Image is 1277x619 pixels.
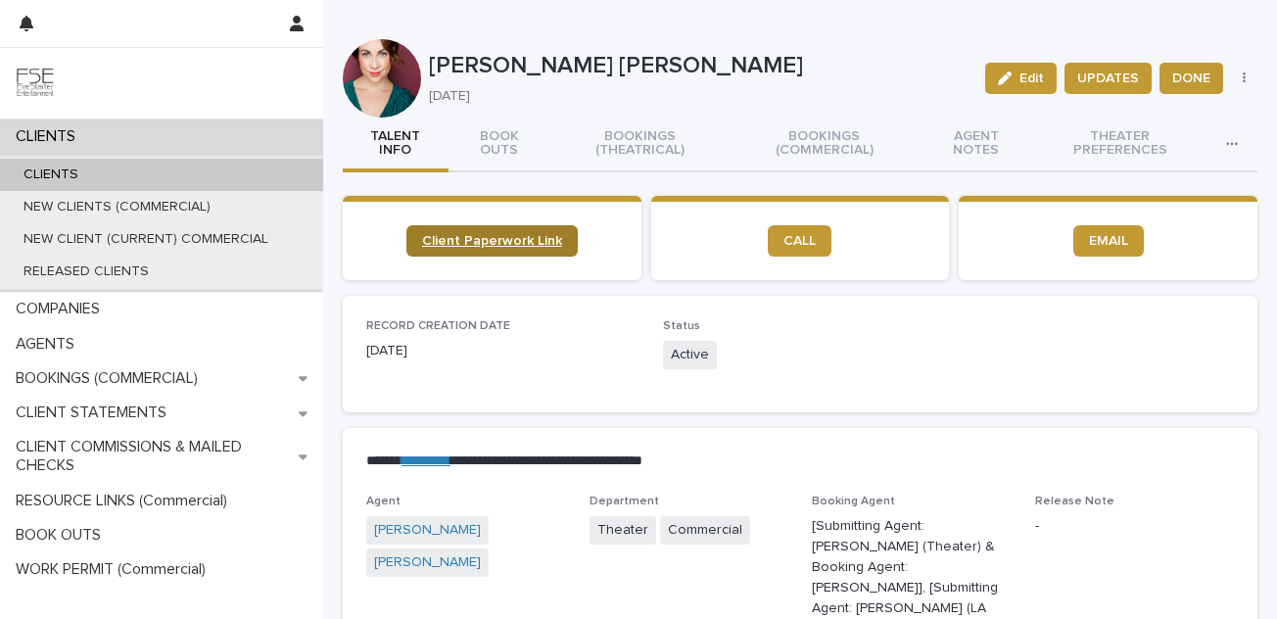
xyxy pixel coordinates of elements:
[366,341,639,361] p: [DATE]
[8,199,226,215] p: NEW CLIENTS (COMMERCIAL)
[590,496,659,507] span: Department
[590,516,656,545] span: Theater
[8,335,90,354] p: AGENTS
[343,118,449,172] button: TALENT INFO
[919,118,1033,172] button: AGENT NOTES
[1019,71,1044,85] span: Edit
[8,231,284,248] p: NEW CLIENT (CURRENT) COMMERCIAL
[406,225,578,257] a: Client Paperwork Link
[8,263,165,280] p: RELEASED CLIENTS
[8,492,243,510] p: RESOURCE LINKS (Commercial)
[985,63,1057,94] button: Edit
[366,320,510,332] span: RECORD CREATION DATE
[663,320,700,332] span: Status
[663,341,717,369] span: Active
[1089,234,1128,248] span: EMAIL
[731,118,920,172] button: BOOKINGS (COMMERCIAL)
[449,118,549,172] button: BOOK OUTS
[8,560,221,579] p: WORK PERMIT (Commercial)
[8,127,91,146] p: CLIENTS
[549,118,730,172] button: BOOKINGS (THEATRICAL)
[1073,225,1144,257] a: EMAIL
[366,496,401,507] span: Agent
[812,496,895,507] span: Booking Agent
[374,552,481,573] a: [PERSON_NAME]
[783,234,816,248] span: CALL
[1064,63,1152,94] button: UPDATES
[422,234,562,248] span: Client Paperwork Link
[1077,69,1139,88] span: UPDATES
[1035,516,1235,537] p: -
[8,438,299,475] p: CLIENT COMMISSIONS & MAILED CHECKS
[8,404,182,422] p: CLIENT STATEMENTS
[8,167,94,183] p: CLIENTS
[1033,118,1207,172] button: THEATER PREFERENCES
[429,52,970,80] p: [PERSON_NAME] [PERSON_NAME]
[16,64,55,103] img: 9JgRvJ3ETPGCJDhvPVA5
[768,225,831,257] a: CALL
[1172,69,1210,88] span: DONE
[8,526,117,545] p: BOOK OUTS
[8,300,116,318] p: COMPANIES
[429,88,962,105] p: [DATE]
[660,516,750,545] span: Commercial
[1035,496,1114,507] span: Release Note
[8,369,213,388] p: BOOKINGS (COMMERCIAL)
[374,520,481,541] a: [PERSON_NAME]
[1159,63,1223,94] button: DONE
